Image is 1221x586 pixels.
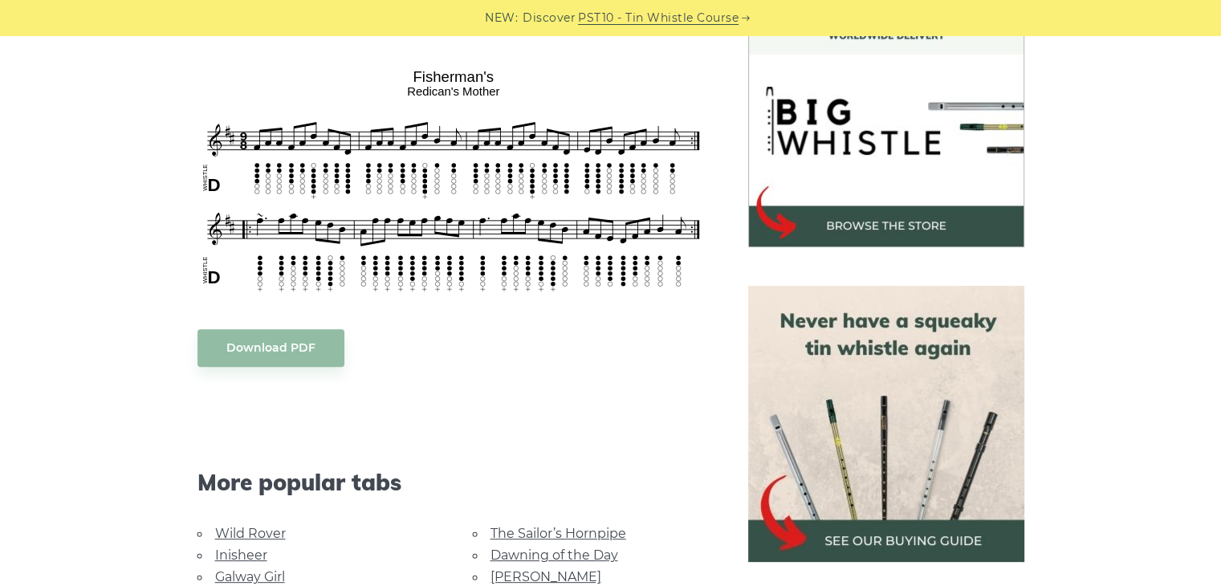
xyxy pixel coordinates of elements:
[578,9,739,27] a: PST10 - Tin Whistle Course
[197,329,344,367] a: Download PDF
[215,547,267,563] a: Inisheer
[748,286,1024,562] img: tin whistle buying guide
[490,547,618,563] a: Dawning of the Day
[523,9,576,27] span: Discover
[215,569,285,584] a: Galway Girl
[490,569,601,584] a: [PERSON_NAME]
[490,526,626,541] a: The Sailor’s Hornpipe
[215,526,286,541] a: Wild Rover
[197,63,710,296] img: Fisherman's Tin Whistle Tabs & Sheet Music
[485,9,518,27] span: NEW:
[197,469,710,496] span: More popular tabs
